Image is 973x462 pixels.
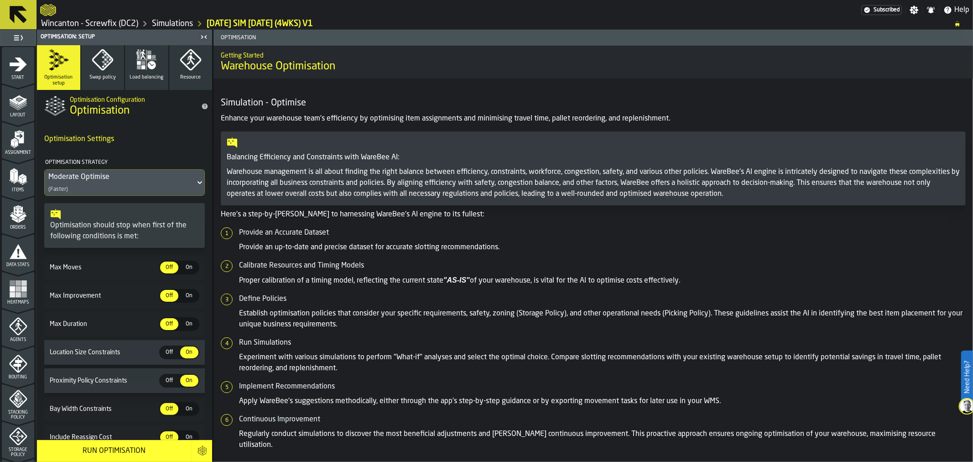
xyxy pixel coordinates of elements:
[923,5,939,15] label: button-toggle-Notifications
[2,410,34,420] span: Stacking Policy
[44,169,205,196] div: DropdownMenuValue-1.5(Faster)
[2,421,34,458] li: menu Storage Policy
[48,405,159,413] span: Bay Width Constraints
[48,292,159,299] span: Max Improvement
[180,318,198,330] div: thumb
[42,446,186,457] div: Run Optimisation
[239,275,966,286] p: Proper calibration of a timing model, reflecting the current state of your warehouse, is vital fo...
[239,260,966,271] h5: Calibrate Resources and Timing Models
[227,167,960,199] p: Warehouse management is all about finding the right balance between efficiency, constraints, work...
[159,346,179,359] label: button-switch-multi-Off
[2,122,34,158] li: menu Assignment
[239,396,966,407] p: Apply WareBee's suggestions methodically, either through the app's step-by-step guidance or by ex...
[239,352,966,374] p: Experiment with various simulations to perform "What-if" analyses and select the optimal choice. ...
[162,377,177,385] span: Off
[179,261,199,274] label: button-switch-multi-On
[213,46,973,79] div: title-Warehouse Optimisation
[41,34,95,40] span: Optimisation: Setup
[162,405,177,413] span: Off
[239,242,966,253] p: Provide an up-to-date and precise dataset for accurate slotting recommendations.
[2,84,34,121] li: menu Layout
[443,276,470,284] em: "AS-IS"
[2,150,34,155] span: Assignment
[940,5,973,16] label: button-toggle-Help
[2,272,34,308] li: menu Heatmaps
[179,374,199,388] label: button-switch-multi-On
[41,19,138,29] a: link-to-/wh/i/63e073f5-5036-4912-aacb-dea34a669cb3
[179,430,199,444] label: button-switch-multi-On
[198,31,210,42] label: button-toggle-Close me
[2,309,34,346] li: menu Agents
[221,209,966,220] p: Here's a step-by-[PERSON_NAME] to harnessing WareBee's AI engine to its fullest:
[70,94,194,104] h2: Sub Title
[239,381,966,392] h5: Implement Recommendations
[179,346,199,359] label: button-switch-multi-On
[2,262,34,268] span: Data Stats
[160,375,178,387] div: thumb
[2,447,34,457] span: Storage Policy
[159,261,179,274] label: button-switch-multi-Off
[182,292,197,300] span: On
[906,5,922,15] label: button-toggle-Settings
[2,75,34,80] span: Start
[192,440,212,462] button: button-
[152,19,193,29] a: link-to-/wh/i/63e073f5-5036-4912-aacb-dea34a669cb3
[2,234,34,271] li: menu Data Stats
[180,375,198,387] div: thumb
[2,337,34,342] span: Agents
[207,19,313,29] a: link-to-/wh/i/63e073f5-5036-4912-aacb-dea34a669cb3/simulations/8a35de1d-ad7c-4bbd-955e-da549a6d0b8a
[40,2,56,18] a: logo-header
[2,384,34,420] li: menu Stacking Policy
[179,402,199,416] label: button-switch-multi-On
[239,337,966,348] h5: Run Simulations
[37,440,192,462] button: button-Run Optimisation
[2,346,34,383] li: menu Routing
[2,300,34,305] span: Heatmaps
[217,35,595,41] span: Optimisation
[221,97,966,110] h4: Simulation - Optimise
[221,59,335,74] span: Warehouse Optimisation
[162,292,177,300] span: Off
[874,7,900,13] span: Subscribed
[37,90,212,123] div: title-Optimisation
[221,113,966,124] p: Enhance your warehouse team's efficiency by optimising item assignments and minimising travel tim...
[160,346,178,358] div: thumb
[180,431,198,443] div: thumb
[41,74,77,86] span: Optimisation setup
[954,5,969,16] span: Help
[2,375,34,380] span: Routing
[180,262,198,273] div: thumb
[159,374,179,388] label: button-switch-multi-Off
[221,50,966,59] h2: Sub Title
[44,156,203,169] h4: Optimisation Strategy
[48,264,159,271] span: Max Moves
[182,377,197,385] span: On
[239,294,966,304] h5: Define Policies
[180,290,198,302] div: thumb
[2,225,34,230] span: Orders
[162,263,177,272] span: Off
[2,188,34,193] span: Items
[182,263,197,272] span: On
[50,220,199,242] div: Optimisation should stop when first of the following conditions is met:
[227,152,960,163] p: Balancing Efficiency and Constraints with WareBee AI:
[160,431,178,443] div: thumb
[159,317,179,331] label: button-switch-multi-Off
[239,308,966,330] p: Establish optimisation policies that consider your specific requirements, safety, zoning (Storage...
[861,5,902,15] div: Menu Subscription
[162,348,177,357] span: Off
[44,130,205,148] h4: Optimisation Settings
[239,429,966,451] p: Regularly conduct simulations to discover the most beneficial adjustments and [PERSON_NAME] conti...
[182,320,197,328] span: On
[962,352,972,403] label: Need Help?
[48,349,159,356] span: Location Size Constraints
[70,104,130,118] span: Optimisation
[162,320,177,328] span: Off
[182,348,197,357] span: On
[2,197,34,233] li: menu Orders
[861,5,902,15] a: link-to-/wh/i/63e073f5-5036-4912-aacb-dea34a669cb3/settings/billing
[130,74,163,80] span: Load balancing
[162,433,177,441] span: Off
[2,113,34,118] span: Layout
[48,172,192,183] div: DropdownMenuValue-1.5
